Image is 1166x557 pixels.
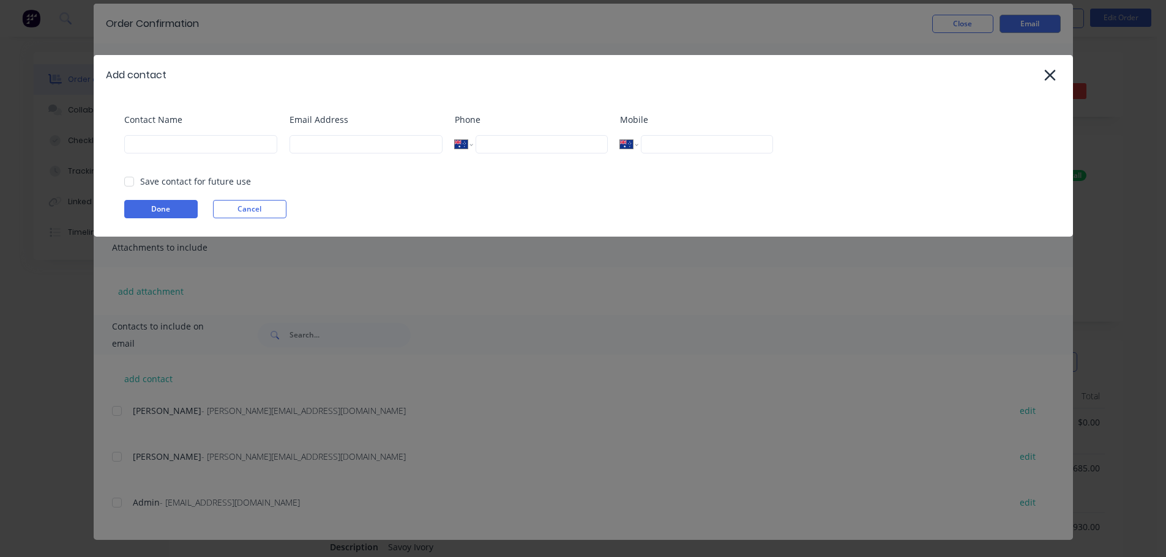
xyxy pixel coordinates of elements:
[106,68,166,83] div: Add contact
[455,113,608,126] label: Phone
[124,113,277,126] label: Contact Name
[124,200,198,218] button: Done
[213,200,286,218] button: Cancel
[140,175,251,188] div: Save contact for future use
[290,113,443,126] label: Email Address
[620,113,773,126] label: Mobile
